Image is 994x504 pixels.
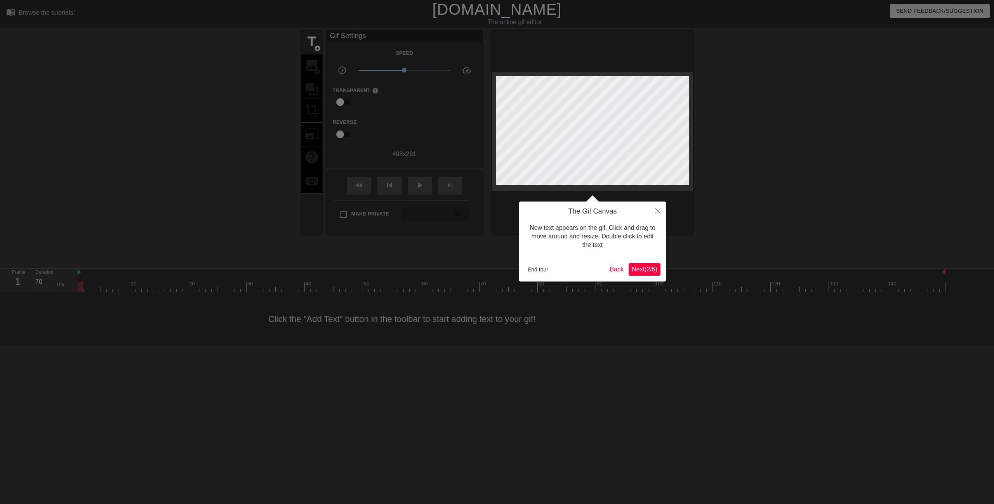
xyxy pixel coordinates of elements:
h4: The Gif Canvas [525,207,660,216]
span: Next ( 2 / 6 ) [632,266,657,273]
button: Close [649,202,666,219]
div: New text appears on the gif. Click and drag to move around and resize. Double click to edit the text [525,216,660,257]
button: Next [629,263,660,276]
button: Back [607,263,627,276]
button: End tour [525,264,551,275]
